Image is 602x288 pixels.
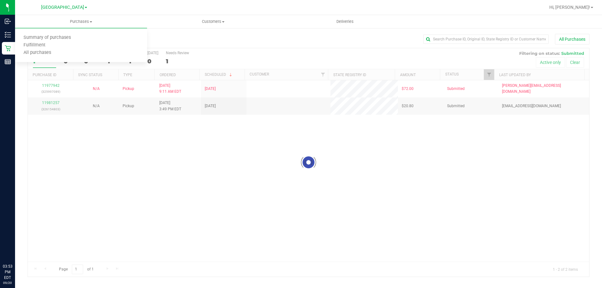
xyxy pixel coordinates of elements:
span: Summary of purchases [15,35,79,40]
span: Fulfillment [15,43,54,48]
span: All purchases [15,50,60,55]
inline-svg: Reports [5,59,11,65]
iframe: Resource center [6,238,25,257]
p: 09/20 [3,280,12,285]
a: Purchases Summary of purchases Fulfillment All purchases [15,15,147,28]
span: Deliveries [328,19,362,24]
button: All Purchases [555,34,589,45]
span: Hi, [PERSON_NAME]! [549,5,590,10]
a: Deliveries [279,15,411,28]
inline-svg: Inventory [5,32,11,38]
input: Search Purchase ID, Original ID, State Registry ID or Customer Name... [423,34,549,44]
inline-svg: Retail [5,45,11,51]
inline-svg: Inbound [5,18,11,24]
iframe: Resource center unread badge [18,237,26,244]
a: Customers [147,15,279,28]
span: Purchases [15,19,147,24]
p: 03:53 PM EDT [3,264,12,280]
span: Customers [147,19,279,24]
span: [GEOGRAPHIC_DATA] [41,5,84,10]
